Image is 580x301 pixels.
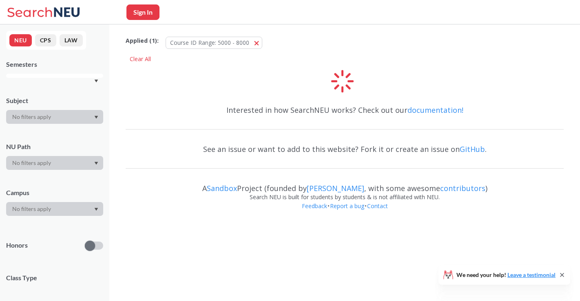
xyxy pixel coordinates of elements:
[460,144,485,154] a: GitHub
[126,36,159,45] span: Applied ( 1 ):
[6,142,103,151] div: NU Path
[94,79,98,83] svg: Dropdown arrow
[6,156,103,170] div: Dropdown arrow
[6,96,103,105] div: Subject
[301,202,328,210] a: Feedback
[94,208,98,211] svg: Dropdown arrow
[6,60,103,69] div: Semesters
[126,98,564,122] div: Interested in how SearchNEU works? Check out our
[126,176,564,193] div: A Project (founded by , with some awesome )
[6,241,28,250] p: Honors
[166,37,262,49] button: Course ID Range: 5000 - 8000
[440,183,485,193] a: contributors
[456,272,556,278] span: We need your help!
[6,202,103,216] div: Dropdown arrow
[60,34,83,46] button: LAW
[9,34,32,46] button: NEU
[94,162,98,165] svg: Dropdown arrow
[307,183,364,193] a: [PERSON_NAME]
[35,34,56,46] button: CPS
[207,183,237,193] a: Sandbox
[126,53,155,65] div: Clear All
[330,202,365,210] a: Report a bug
[126,4,159,20] button: Sign In
[94,116,98,119] svg: Dropdown arrow
[507,271,556,278] a: Leave a testimonial
[170,39,249,46] span: Course ID Range: 5000 - 8000
[126,137,564,161] div: See an issue or want to add to this website? Fork it or create an issue on .
[6,188,103,197] div: Campus
[6,273,103,282] span: Class Type
[407,105,463,115] a: documentation!
[126,193,564,202] div: Search NEU is built for students by students & is not affiliated with NEU.
[367,202,388,210] a: Contact
[126,202,564,223] div: • •
[6,110,103,124] div: Dropdown arrow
